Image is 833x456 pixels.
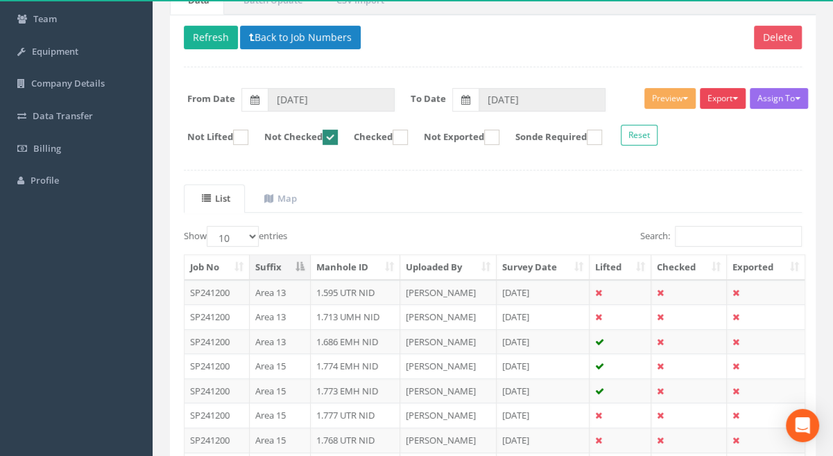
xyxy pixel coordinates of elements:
[497,428,590,453] td: [DATE]
[311,255,401,280] th: Manhole ID: activate to sort column ascending
[621,125,658,146] button: Reset
[497,255,590,280] th: Survey Date: activate to sort column ascending
[311,353,401,378] td: 1.774 EMH NID
[644,88,696,109] button: Preview
[411,92,446,105] label: To Date
[184,226,287,247] label: Show entries
[184,353,250,378] td: SP241200
[311,403,401,428] td: 1.777 UTR NID
[184,329,250,354] td: SP241200
[250,378,311,403] td: Area 15
[184,304,250,329] td: SP241200
[250,353,311,378] td: Area 15
[250,403,311,428] td: Area 15
[268,88,395,112] input: From Date
[410,130,499,145] label: Not Exported
[590,255,651,280] th: Lifted: activate to sort column ascending
[184,428,250,453] td: SP241200
[184,378,250,403] td: SP241200
[187,92,235,105] label: From Date
[250,428,311,453] td: Area 15
[31,174,59,186] span: Profile
[202,192,230,204] uib-tab-heading: List
[32,45,78,58] span: Equipment
[264,192,297,204] uib-tab-heading: Map
[675,226,802,247] input: Search:
[479,88,606,112] input: To Date
[400,428,497,453] td: [PERSON_NAME]
[311,329,401,354] td: 1.686 EMH NID
[33,109,93,122] span: Data Transfer
[651,255,727,280] th: Checked: activate to sort column ascending
[250,304,311,329] td: Area 13
[497,329,590,354] td: [DATE]
[400,353,497,378] td: [PERSON_NAME]
[750,88,808,109] button: Assign To
[497,378,590,403] td: [DATE]
[184,184,245,213] a: List
[400,329,497,354] td: [PERSON_NAME]
[33,12,57,25] span: Team
[400,255,497,280] th: Uploaded By: activate to sort column ascending
[173,130,248,145] label: Not Lifted
[400,280,497,305] td: [PERSON_NAME]
[754,26,802,49] button: Delete
[497,403,590,428] td: [DATE]
[184,255,250,280] th: Job No: activate to sort column ascending
[501,130,602,145] label: Sonde Required
[250,130,338,145] label: Not Checked
[727,255,805,280] th: Exported: activate to sort column ascending
[207,226,259,247] select: Showentries
[250,255,311,280] th: Suffix: activate to sort column descending
[400,304,497,329] td: [PERSON_NAME]
[786,409,819,442] div: Open Intercom Messenger
[184,26,238,49] button: Refresh
[246,184,311,213] a: Map
[311,304,401,329] td: 1.713 UMH NID
[700,88,746,109] button: Export
[184,403,250,428] td: SP241200
[311,378,401,403] td: 1.773 EMH NID
[311,428,401,453] td: 1.768 UTR NID
[497,304,590,329] td: [DATE]
[400,403,497,428] td: [PERSON_NAME]
[33,142,61,155] span: Billing
[340,130,408,145] label: Checked
[240,26,361,49] button: Back to Job Numbers
[400,378,497,403] td: [PERSON_NAME]
[497,280,590,305] td: [DATE]
[184,280,250,305] td: SP241200
[31,77,105,89] span: Company Details
[311,280,401,305] td: 1.595 UTR NID
[640,226,802,247] label: Search:
[250,329,311,354] td: Area 13
[250,280,311,305] td: Area 13
[497,353,590,378] td: [DATE]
